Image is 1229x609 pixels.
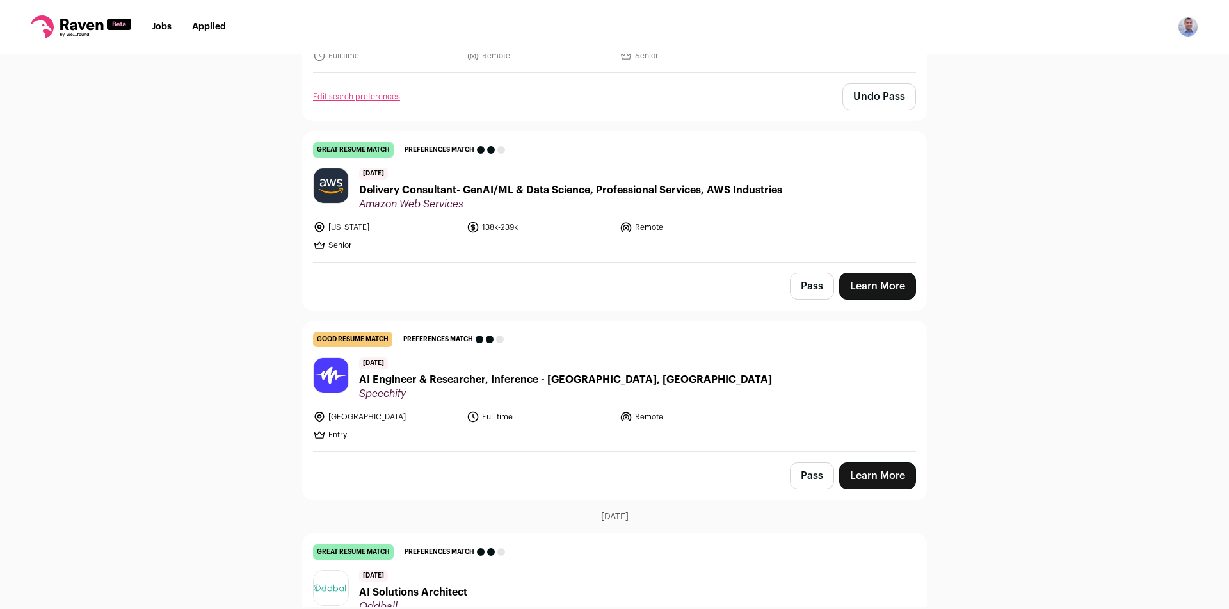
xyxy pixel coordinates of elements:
a: Learn More [839,462,916,489]
span: [DATE] [359,357,388,369]
span: [DATE] [359,570,388,582]
span: AI Solutions Architect [359,585,467,600]
a: Jobs [152,22,172,31]
span: [DATE] [359,168,388,180]
li: Entry [313,428,459,441]
img: a11044fc5a73db7429cab08e8b8ffdb841ee144be2dff187cdde6ecf1061de85.jpg [314,168,348,203]
li: Remote [620,221,766,234]
img: 10289794-medium_jpg [1178,17,1198,37]
a: Applied [192,22,226,31]
button: Open dropdown [1178,17,1198,37]
a: great resume match Preferences match [DATE] Delivery Consultant- GenAI/ML & Data Science, Profess... [303,132,926,262]
li: 138k-239k [467,221,613,234]
a: Edit search preferences [313,92,400,102]
span: Preferences match [403,333,473,346]
button: Undo Pass [842,83,916,110]
div: great resume match [313,544,394,560]
li: Senior [313,239,459,252]
a: Learn More [839,273,916,300]
span: AI Engineer & Researcher, Inference - [GEOGRAPHIC_DATA], [GEOGRAPHIC_DATA] [359,372,772,387]
li: Remote [467,49,613,62]
li: Full time [467,410,613,423]
button: Pass [790,462,834,489]
li: [US_STATE] [313,221,459,234]
span: Speechify [359,387,772,400]
img: fb7a9237ec83a0eb1191efe8111ede3fc93430cfd1fed8274f77725f608d81ad [314,571,348,605]
span: Amazon Web Services [359,198,782,211]
span: Preferences match [405,546,474,558]
div: great resume match [313,142,394,158]
span: [DATE] [601,510,629,523]
li: Remote [620,410,766,423]
li: [GEOGRAPHIC_DATA] [313,410,459,423]
img: 59b05ed76c69f6ff723abab124283dfa738d80037756823f9fc9e3f42b66bce3.jpg [314,358,348,393]
button: Pass [790,273,834,300]
li: Full time [313,49,459,62]
span: Preferences match [405,143,474,156]
li: Senior [620,49,766,62]
a: good resume match Preferences match [DATE] AI Engineer & Researcher, Inference - [GEOGRAPHIC_DATA... [303,321,926,451]
div: good resume match [313,332,392,347]
span: Delivery Consultant- GenAI/ML & Data Science, Professional Services, AWS Industries [359,183,782,198]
